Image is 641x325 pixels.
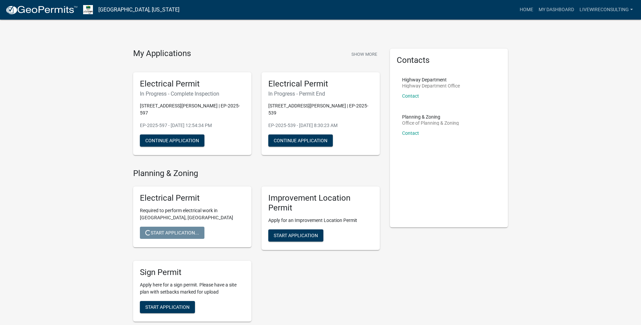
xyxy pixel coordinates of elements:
[140,79,245,89] h5: Electrical Permit
[402,115,459,119] p: Planning & Zoning
[140,227,204,239] button: Start Application...
[83,5,93,14] img: Morgan County, Indiana
[140,301,195,313] button: Start Application
[133,49,191,59] h4: My Applications
[402,121,459,125] p: Office of Planning & Zoning
[268,102,373,117] p: [STREET_ADDRESS][PERSON_NAME] | EP-2025-539
[517,3,536,16] a: Home
[98,4,179,16] a: [GEOGRAPHIC_DATA], [US_STATE]
[402,83,460,88] p: Highway Department Office
[268,91,373,97] h6: In Progress - Permit End
[145,304,190,309] span: Start Application
[140,207,245,221] p: Required to perform electrical work in [GEOGRAPHIC_DATA], [GEOGRAPHIC_DATA]
[140,281,245,296] p: Apply here for a sign permit. Please have a site plan with setbacks marked for upload
[140,193,245,203] h5: Electrical Permit
[402,77,460,82] p: Highway Department
[402,93,419,99] a: Contact
[268,229,323,242] button: Start Application
[140,122,245,129] p: EP-2025-597 - [DATE] 12:54:34 PM
[140,91,245,97] h6: In Progress - Complete Inspection
[397,55,501,65] h5: Contacts
[140,102,245,117] p: [STREET_ADDRESS][PERSON_NAME] | EP-2025-597
[140,134,204,147] button: Continue Application
[402,130,419,136] a: Contact
[140,268,245,277] h5: Sign Permit
[577,3,636,16] a: livewireconsulting
[349,49,380,60] button: Show More
[268,193,373,213] h5: Improvement Location Permit
[268,79,373,89] h5: Electrical Permit
[268,217,373,224] p: Apply for an Improvement Location Permit
[268,122,373,129] p: EP-2025-539 - [DATE] 8:30:23 AM
[133,169,380,178] h4: Planning & Zoning
[274,232,318,238] span: Start Application
[145,230,199,235] span: Start Application...
[536,3,577,16] a: My Dashboard
[268,134,333,147] button: Continue Application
